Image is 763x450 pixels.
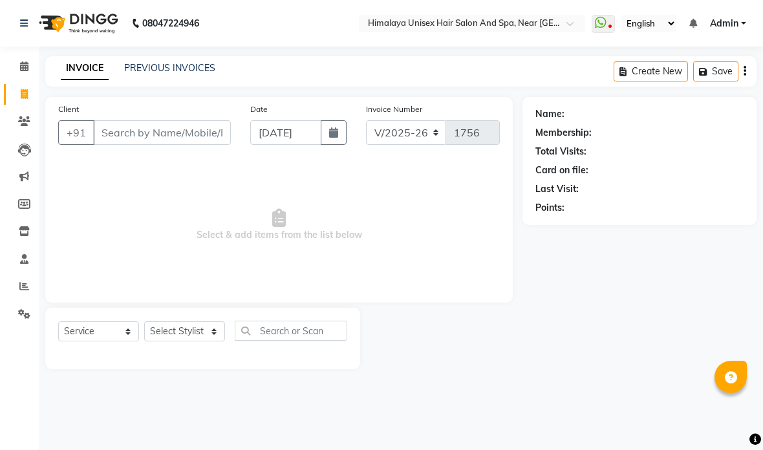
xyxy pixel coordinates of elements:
[535,107,564,121] div: Name:
[58,103,79,115] label: Client
[535,145,586,158] div: Total Visits:
[61,57,109,80] a: INVOICE
[235,321,347,341] input: Search or Scan
[693,61,738,81] button: Save
[124,62,215,74] a: PREVIOUS INVOICES
[93,120,231,145] input: Search by Name/Mobile/Email/Code
[535,164,588,177] div: Card on file:
[614,61,688,81] button: Create New
[710,17,738,30] span: Admin
[535,182,579,196] div: Last Visit:
[58,120,94,145] button: +91
[366,103,422,115] label: Invoice Number
[535,126,592,140] div: Membership:
[58,160,500,290] span: Select & add items from the list below
[689,379,752,439] iframe: chat widget
[250,103,268,115] label: Date
[535,201,564,215] div: Points:
[33,5,122,41] img: logo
